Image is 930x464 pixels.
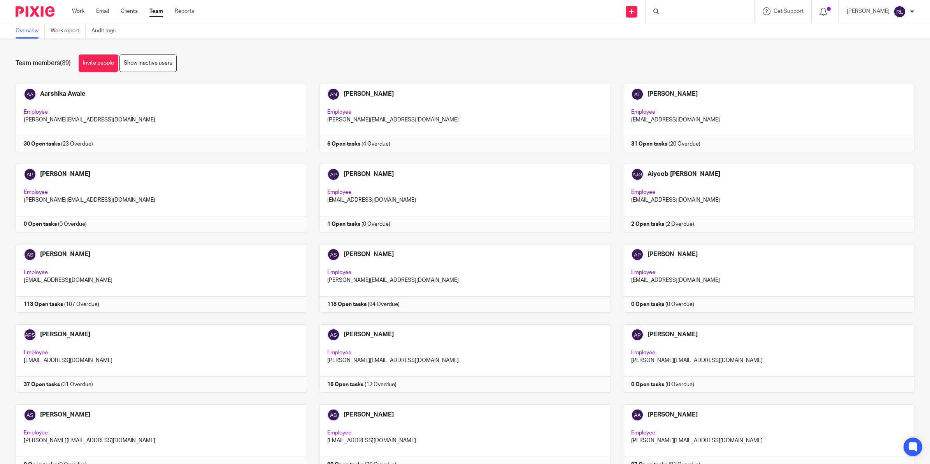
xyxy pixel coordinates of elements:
[79,54,118,72] a: Invite people
[121,7,138,15] a: Clients
[847,7,890,15] p: [PERSON_NAME]
[175,7,194,15] a: Reports
[16,6,54,17] img: Pixie
[96,7,109,15] a: Email
[893,5,906,18] img: svg%3E
[119,54,177,72] a: Show inactive users
[91,23,121,39] a: Audit logs
[16,23,45,39] a: Overview
[72,7,84,15] a: Work
[51,23,86,39] a: Work report
[60,60,71,66] span: (89)
[16,59,71,67] h1: Team members
[774,9,804,14] span: Get Support
[149,7,163,15] a: Team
